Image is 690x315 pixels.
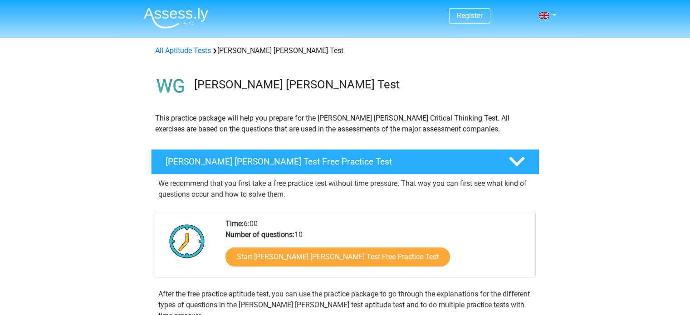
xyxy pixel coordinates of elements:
[164,218,210,264] img: Clock
[155,113,535,135] p: This practice package will help you prepare for the [PERSON_NAME] [PERSON_NAME] Critical Thinking...
[225,247,450,267] a: Start [PERSON_NAME] [PERSON_NAME] Test Free Practice Test
[152,45,539,56] div: [PERSON_NAME] [PERSON_NAME] Test
[219,218,535,277] div: 6:00 10
[158,178,532,200] p: We recommend that you first take a free practice test without time pressure. That way you can fir...
[225,230,294,239] b: Number of questions:
[152,67,190,106] img: watson glaser test
[147,149,543,174] a: [PERSON_NAME] [PERSON_NAME] Test Free Practice Test
[457,11,483,20] a: Register
[144,7,208,29] img: Assessly
[194,78,532,92] h3: [PERSON_NAME] [PERSON_NAME] Test
[155,46,211,55] a: All Aptitude Tests
[166,156,494,167] h4: [PERSON_NAME] [PERSON_NAME] Test Free Practice Test
[225,219,244,228] b: Time:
